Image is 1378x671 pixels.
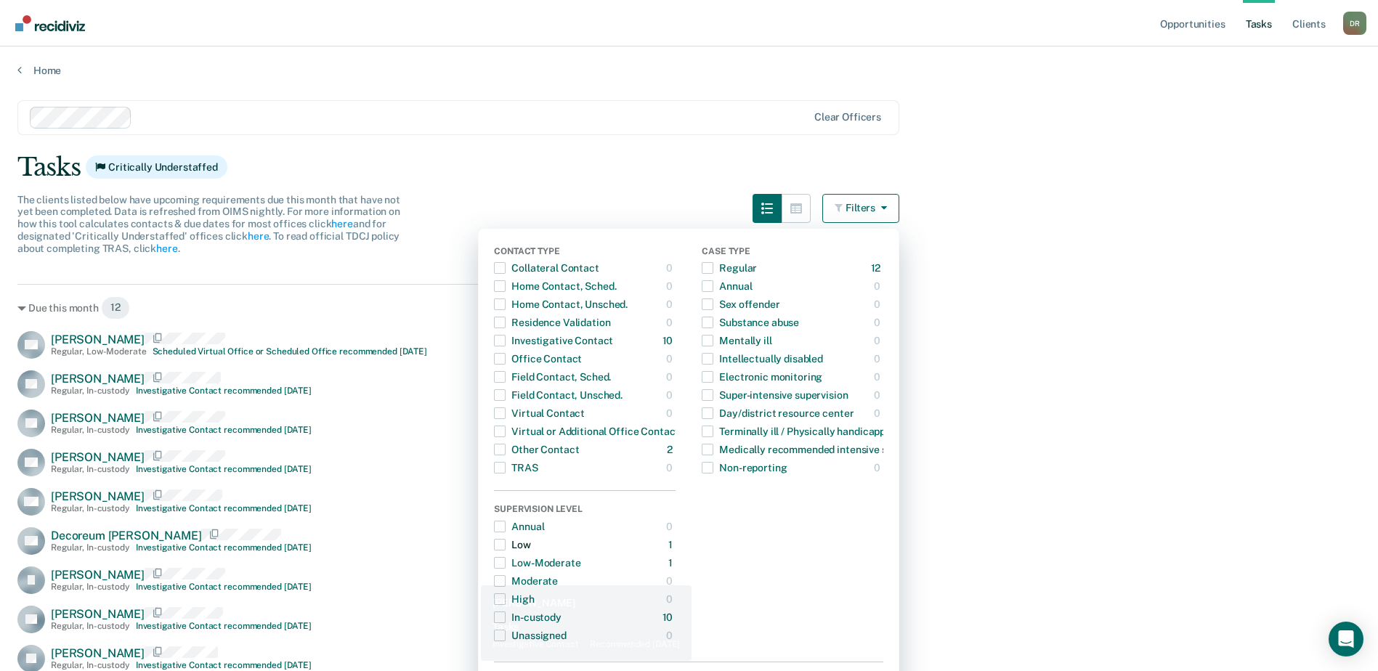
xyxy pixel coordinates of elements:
[51,646,145,660] span: [PERSON_NAME]
[874,402,883,425] div: 0
[494,624,567,647] div: Unassigned
[702,256,757,280] div: Regular
[51,529,201,542] span: Decoreum [PERSON_NAME]
[248,230,269,242] a: here
[17,152,1361,182] div: Tasks
[494,587,534,611] div: High
[494,420,679,443] div: Virtual or Additional Office Contact
[86,155,227,179] span: Critically Understaffed
[136,621,312,631] div: Investigative Contact recommended [DATE]
[702,311,799,334] div: Substance abuse
[494,274,616,298] div: Home Contact, Sched.
[702,420,897,443] div: Terminally ill / Physically handicapped
[871,256,884,280] div: 12
[51,333,145,346] span: [PERSON_NAME]
[494,504,676,517] div: Supervision Level
[494,402,585,425] div: Virtual Contact
[494,606,562,629] div: In-custody
[136,464,312,474] div: Investigative Contact recommended [DATE]
[874,311,883,334] div: 0
[666,293,676,316] div: 0
[666,311,676,334] div: 0
[136,503,312,513] div: Investigative Contact recommended [DATE]
[662,606,676,629] div: 10
[494,438,579,461] div: Other Contact
[702,365,822,389] div: Electronic monitoring
[51,372,145,386] span: [PERSON_NAME]
[153,346,427,357] div: Scheduled Virtual Office or Scheduled Office recommended [DATE]
[494,456,538,479] div: TRAS
[874,347,883,370] div: 0
[702,383,848,407] div: Super-intensive supervision
[101,296,130,320] span: 12
[666,587,676,611] div: 0
[51,489,145,503] span: [PERSON_NAME]
[702,402,854,425] div: Day/district resource center
[666,256,676,280] div: 0
[51,386,130,396] div: Regular , In-custody
[494,533,531,556] div: Low
[666,365,676,389] div: 0
[51,425,130,435] div: Regular , In-custody
[51,503,130,513] div: Regular , In-custody
[874,274,883,298] div: 0
[15,15,85,31] img: Recidiviz
[51,450,145,464] span: [PERSON_NAME]
[51,346,147,357] div: Regular , Low-Moderate
[874,456,883,479] div: 0
[494,569,558,593] div: Moderate
[702,293,779,316] div: Sex offender
[51,411,145,425] span: [PERSON_NAME]
[494,329,613,352] div: Investigative Contact
[702,329,771,352] div: Mentally ill
[874,293,883,316] div: 0
[702,438,935,461] div: Medically recommended intensive supervision
[494,311,610,334] div: Residence Validation
[874,329,883,352] div: 0
[17,296,899,320] div: Due this month 12
[666,569,676,593] div: 0
[51,542,130,553] div: Regular , In-custody
[51,607,145,621] span: [PERSON_NAME]
[874,383,883,407] div: 0
[136,425,312,435] div: Investigative Contact recommended [DATE]
[136,542,312,553] div: Investigative Contact recommended [DATE]
[494,293,628,316] div: Home Contact, Unsched.
[51,464,130,474] div: Regular , In-custody
[494,365,611,389] div: Field Contact, Sched.
[17,64,1361,77] a: Home
[874,365,883,389] div: 0
[814,111,881,123] div: Clear officers
[51,660,130,670] div: Regular , In-custody
[666,515,676,538] div: 0
[666,274,676,298] div: 0
[136,386,312,396] div: Investigative Contact recommended [DATE]
[666,383,676,407] div: 0
[662,329,676,352] div: 10
[51,582,130,592] div: Regular , In-custody
[494,256,599,280] div: Collateral Contact
[702,246,883,259] div: Case Type
[702,456,787,479] div: Non-reporting
[666,402,676,425] div: 0
[494,246,676,259] div: Contact Type
[668,551,676,574] div: 1
[667,438,676,461] div: 2
[1343,12,1366,35] div: D R
[666,456,676,479] div: 0
[1329,622,1363,656] div: Open Intercom Messenger
[156,243,177,254] a: here
[494,551,580,574] div: Low-Moderate
[494,383,623,407] div: Field Contact, Unsched.
[17,194,400,254] span: The clients listed below have upcoming requirements due this month that have not yet been complet...
[822,194,899,223] button: Filters
[331,218,352,229] a: here
[702,347,823,370] div: Intellectually disabled
[1343,12,1366,35] button: Profile dropdown button
[702,274,752,298] div: Annual
[666,624,676,647] div: 0
[51,568,145,582] span: [PERSON_NAME]
[136,660,312,670] div: Investigative Contact recommended [DATE]
[494,347,582,370] div: Office Contact
[666,347,676,370] div: 0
